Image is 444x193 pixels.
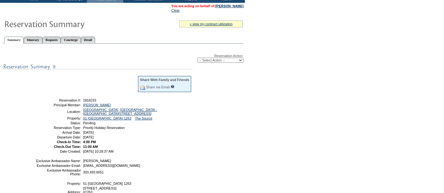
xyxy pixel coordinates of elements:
[61,37,81,43] a: Concierge
[171,85,174,88] input: What is this?
[36,121,81,125] td: Status:
[81,37,95,43] a: Detail
[54,145,81,149] strong: Check-Out Time:
[36,98,81,102] td: Reservation #:
[171,4,244,8] span: You are acting on behalf of:
[83,159,111,163] span: [PERSON_NAME]
[83,170,104,174] span: 303.493.6051
[83,140,96,144] span: 4:00 PM
[42,37,61,43] a: Requests
[3,63,193,71] img: subTtlResSummary.gif
[216,4,244,8] a: [PERSON_NAME]
[190,22,233,26] a: » view my contract utilization
[36,126,81,130] td: Reservation Type:
[36,182,81,185] td: Property:
[36,149,81,153] td: Date Created:
[83,126,125,130] span: Priority Holiday Reservation
[24,37,42,43] a: Itinerary
[146,85,170,89] a: Share via Email
[83,103,111,107] a: [PERSON_NAME]
[140,78,189,82] div: Share With Family and Friends
[36,131,81,134] td: Arrival Date:
[83,135,94,139] span: [DATE]
[57,140,81,144] strong: Check-In Time:
[36,135,81,139] td: Departure Date:
[83,149,113,153] span: [DATE] 10:28:37 AM
[83,116,131,120] a: 51 [GEOGRAPHIC_DATA] 1263
[4,37,24,44] a: Summary
[36,108,81,115] td: Location:
[83,164,140,167] span: [EMAIL_ADDRESS][DOMAIN_NAME]
[83,108,157,115] a: [GEOGRAPHIC_DATA], [GEOGRAPHIC_DATA] - [GEOGRAPHIC_DATA][STREET_ADDRESS]
[36,159,81,163] td: Exclusive Ambassador Name:
[171,9,179,12] a: Clear
[36,168,81,176] td: Exclusive Ambassador Phone:
[36,164,81,167] td: Exclusive Ambassador Email:
[135,116,152,120] a: The Source
[36,116,81,120] td: Property:
[4,17,131,30] img: Reservaton Summary
[36,103,81,107] td: Principal Member:
[83,131,94,134] span: [DATE]
[3,54,243,63] div: Reservation Action:
[83,98,96,102] span: 1818233
[83,182,131,185] span: 51 [GEOGRAPHIC_DATA] 1263
[83,121,95,125] span: Pending
[83,145,98,149] span: 11:00 AM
